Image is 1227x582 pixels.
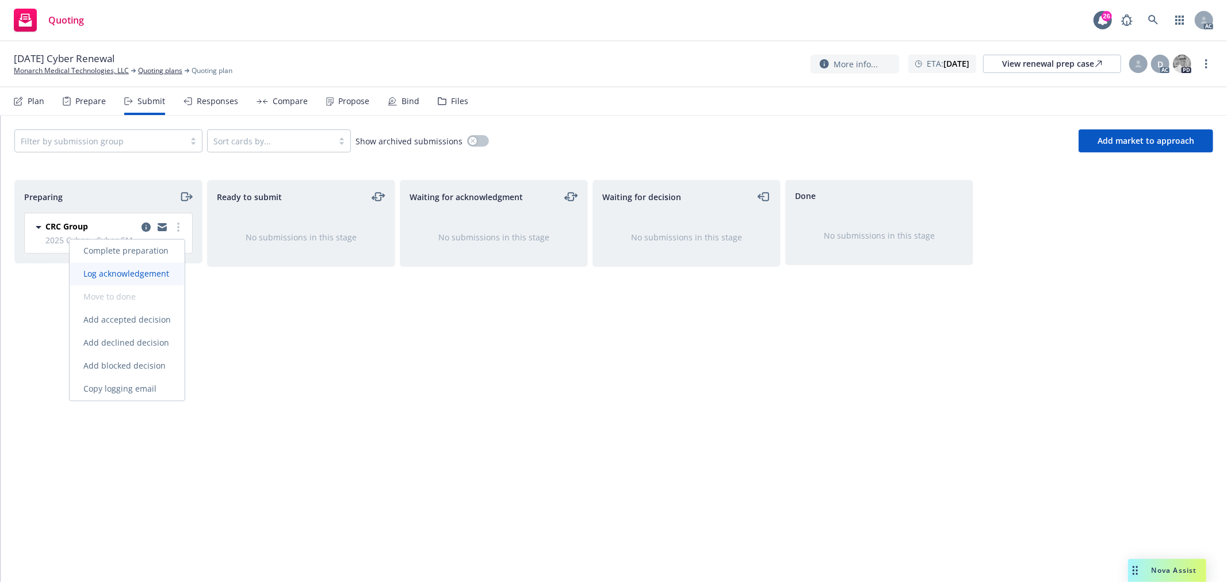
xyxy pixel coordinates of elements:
[45,220,88,232] span: CRC Group
[811,55,899,74] button: More info...
[1002,55,1102,72] div: View renewal prep case
[1168,9,1191,32] a: Switch app
[1128,559,1142,582] div: Drag to move
[179,190,193,204] a: moveRight
[1102,11,1112,21] div: 26
[70,315,185,326] span: Add accepted decision
[927,58,969,70] span: ETA :
[338,97,369,106] div: Propose
[24,191,63,203] span: Preparing
[451,97,468,106] div: Files
[70,246,182,256] span: Complete preparation
[217,191,282,203] span: Ready to submit
[273,97,308,106] div: Compare
[1079,129,1213,152] button: Add market to approach
[1115,9,1138,32] a: Report a Bug
[155,220,169,234] a: copy logging email
[138,66,182,76] a: Quoting plans
[834,58,878,70] span: More info...
[70,292,150,303] span: Move to done
[356,135,462,147] span: Show archived submissions
[372,190,385,204] a: moveLeftRight
[1152,565,1197,575] span: Nova Assist
[137,97,165,106] div: Submit
[410,191,523,203] span: Waiting for acknowledgment
[757,190,771,204] a: moveLeft
[45,234,185,246] span: 2025 Cyber - Cyber 5M
[171,220,185,234] a: more
[611,231,762,243] div: No submissions in this stage
[1142,9,1165,32] a: Search
[9,4,89,36] a: Quoting
[1173,55,1191,73] img: photo
[48,16,84,25] span: Quoting
[1098,135,1194,146] span: Add market to approach
[983,55,1121,73] a: View renewal prep case
[28,97,44,106] div: Plan
[197,97,238,106] div: Responses
[14,66,129,76] a: Monarch Medical Technologies, LLC
[226,231,376,243] div: No submissions in this stage
[1199,57,1213,71] a: more
[602,191,681,203] span: Waiting for decision
[139,220,153,234] a: copy logging email
[402,97,419,106] div: Bind
[1157,58,1163,70] span: D
[943,58,969,69] strong: [DATE]
[14,52,114,66] span: [DATE] Cyber Renewal
[795,190,816,202] span: Done
[70,269,183,279] span: Log acknowledgement
[1128,559,1206,582] button: Nova Assist
[192,66,232,76] span: Quoting plan
[804,229,954,242] div: No submissions in this stage
[75,97,106,106] div: Prepare
[564,190,578,204] a: moveLeftRight
[70,338,183,349] span: Add declined decision
[419,231,569,243] div: No submissions in this stage
[70,361,179,372] span: Add blocked decision
[70,384,170,395] span: Copy logging email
